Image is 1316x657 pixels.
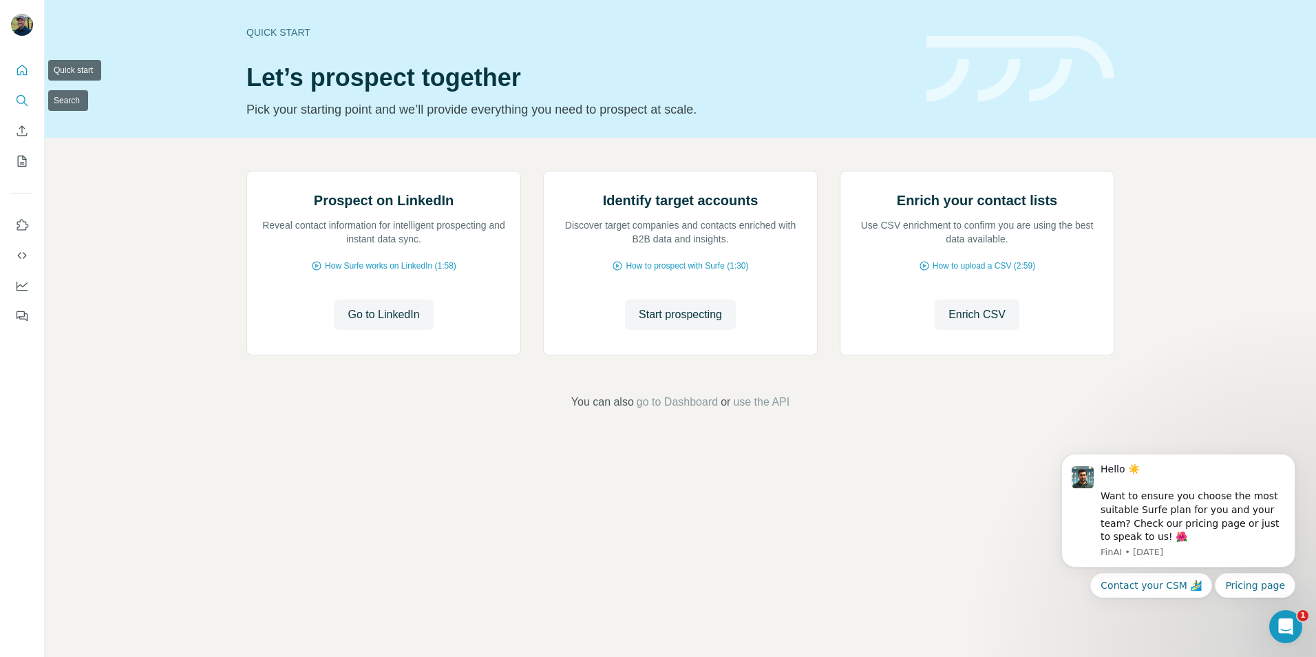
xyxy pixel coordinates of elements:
[625,300,736,330] button: Start prospecting
[314,191,454,210] h2: Prospect on LinkedIn
[246,100,910,119] p: Pick your starting point and we’ll provide everything you need to prospect at scale.
[626,260,748,272] span: How to prospect with Surfe (1:30)
[933,260,1035,272] span: How to upload a CSV (2:59)
[325,260,456,272] span: How Surfe works on LinkedIn (1:58)
[637,394,718,410] button: go to Dashboard
[11,213,33,238] button: Use Surfe on LinkedIn
[1041,408,1316,620] iframe: Intercom notifications message
[11,118,33,143] button: Enrich CSV
[721,394,730,410] span: or
[11,88,33,113] button: Search
[854,218,1100,246] p: Use CSV enrichment to confirm you are using the best data available.
[948,306,1006,323] span: Enrich CSV
[11,243,33,268] button: Use Surfe API
[246,64,910,92] h1: Let’s prospect together
[334,300,433,330] button: Go to LinkedIn
[261,218,507,246] p: Reveal contact information for intelligent prospecting and instant data sync.
[733,394,789,410] button: use the API
[926,36,1114,103] img: banner
[11,273,33,298] button: Dashboard
[1269,610,1302,643] iframe: Intercom live chat
[558,218,803,246] p: Discover target companies and contacts enriched with B2B data and insights.
[348,306,419,323] span: Go to LinkedIn
[639,306,722,323] span: Start prospecting
[246,25,910,39] div: Quick start
[11,304,33,328] button: Feedback
[11,58,33,83] button: Quick start
[1297,610,1308,621] span: 1
[11,149,33,174] button: My lists
[935,300,1019,330] button: Enrich CSV
[571,394,634,410] span: You can also
[897,191,1057,210] h2: Enrich your contact lists
[11,14,33,36] img: Avatar
[603,191,758,210] h2: Identify target accounts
